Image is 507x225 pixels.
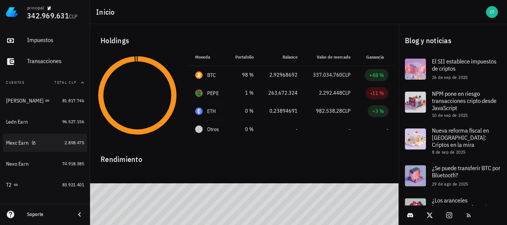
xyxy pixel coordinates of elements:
span: El SII establece impuestos de criptos [432,57,496,72]
div: 1 % [233,89,253,97]
th: Valor de mercado [304,48,357,66]
span: 74.918.385 [62,161,84,166]
span: CLP [342,71,351,78]
div: Rendimiento [95,147,394,165]
div: 0 % [233,125,253,133]
span: CLP [342,107,351,114]
div: Ledn Earn [6,119,28,125]
div: BTC [207,71,216,79]
span: 96.527.156 [62,119,84,124]
div: 0 % [233,107,253,115]
div: 0,23894691 [266,107,298,115]
span: 993.544,39 [62,203,84,208]
span: Ganancia [366,54,388,60]
a: NPM pone en riesgo transacciones cripto desde JavaScript 10 de sep de 2025 [399,86,507,122]
img: LedgiFi [6,6,18,18]
span: CLP [69,13,78,20]
span: 10 de sep de 2025 [432,112,468,118]
span: 81.817.746 [62,98,84,103]
span: 2.858.475 [65,140,84,145]
div: ETH [207,107,216,115]
a: [PERSON_NAME] 81.817.746 [3,92,87,110]
span: - [387,126,388,133]
th: Portafolio [227,48,259,66]
th: Balance [260,48,304,66]
span: 29 de ago de 2025 [432,181,468,187]
th: Moneda [189,48,227,66]
div: Transacciones [27,57,84,65]
a: T2 83.921.401 [3,176,87,194]
div: Mexc Earn [6,140,29,146]
div: 98 % [233,71,253,79]
div: +3 % [372,107,384,115]
button: CuentasTotal CLP [3,74,87,92]
a: Ledn Earn 96.527.156 [3,113,87,131]
div: PEPE [207,89,219,97]
span: Total CLP [54,80,77,85]
a: Transacciones [3,53,87,71]
a: Mexc Earn 2.858.475 [3,134,87,152]
a: Nexo Earn 74.918.385 [3,155,87,173]
span: ¿Se puede transferir BTC por Bluetooth? [432,164,500,179]
span: 2.292.448 [319,89,342,96]
div: ETH-icon [195,107,203,115]
a: El SII establece impuestos de criptos 26 de sep de 2025 [399,53,507,86]
span: 982.538,28 [316,107,342,114]
span: 26 de sep de 2025 [432,74,468,80]
span: - [296,126,298,133]
div: Impuestos [27,36,84,44]
div: Blog y noticias [399,29,507,53]
span: - [349,126,351,133]
span: CLP [342,89,351,96]
a: Youhodler Earn 993.544,39 [3,197,87,215]
div: Youhodler Earn [6,203,39,209]
span: 342.969.631 [27,11,69,21]
div: Holdings [95,29,394,53]
h1: Inicio [96,6,118,18]
span: 8 de sep de 2025 [432,149,465,155]
div: principal [27,5,44,11]
div: 263.672.324 [266,89,298,97]
div: T2 [6,182,12,188]
a: Nueva reforma fiscal en [GEOGRAPHIC_DATA]: Criptos en la mira 8 de sep de 2025 [399,122,507,159]
div: +48 % [369,71,384,79]
div: [PERSON_NAME] [6,98,44,104]
div: -11 % [370,89,384,97]
div: avatar [486,6,498,18]
div: 2,92968692 [266,71,298,79]
span: NPM pone en riesgo transacciones cripto desde JavaScript [432,90,496,112]
div: Nexo Earn [6,161,29,167]
a: Impuestos [3,32,87,50]
div: Soporte [27,211,69,217]
a: ¿Se puede transferir BTC por Bluetooth? 29 de ago de 2025 [399,159,507,192]
div: BTC-icon [195,71,203,79]
div: PEPE-icon [195,89,203,97]
span: 83.921.401 [62,182,84,187]
span: 337.034.760 [313,71,342,78]
span: Otros [207,125,219,133]
span: Nueva reforma fiscal en [GEOGRAPHIC_DATA]: Criptos en la mira [432,127,489,148]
